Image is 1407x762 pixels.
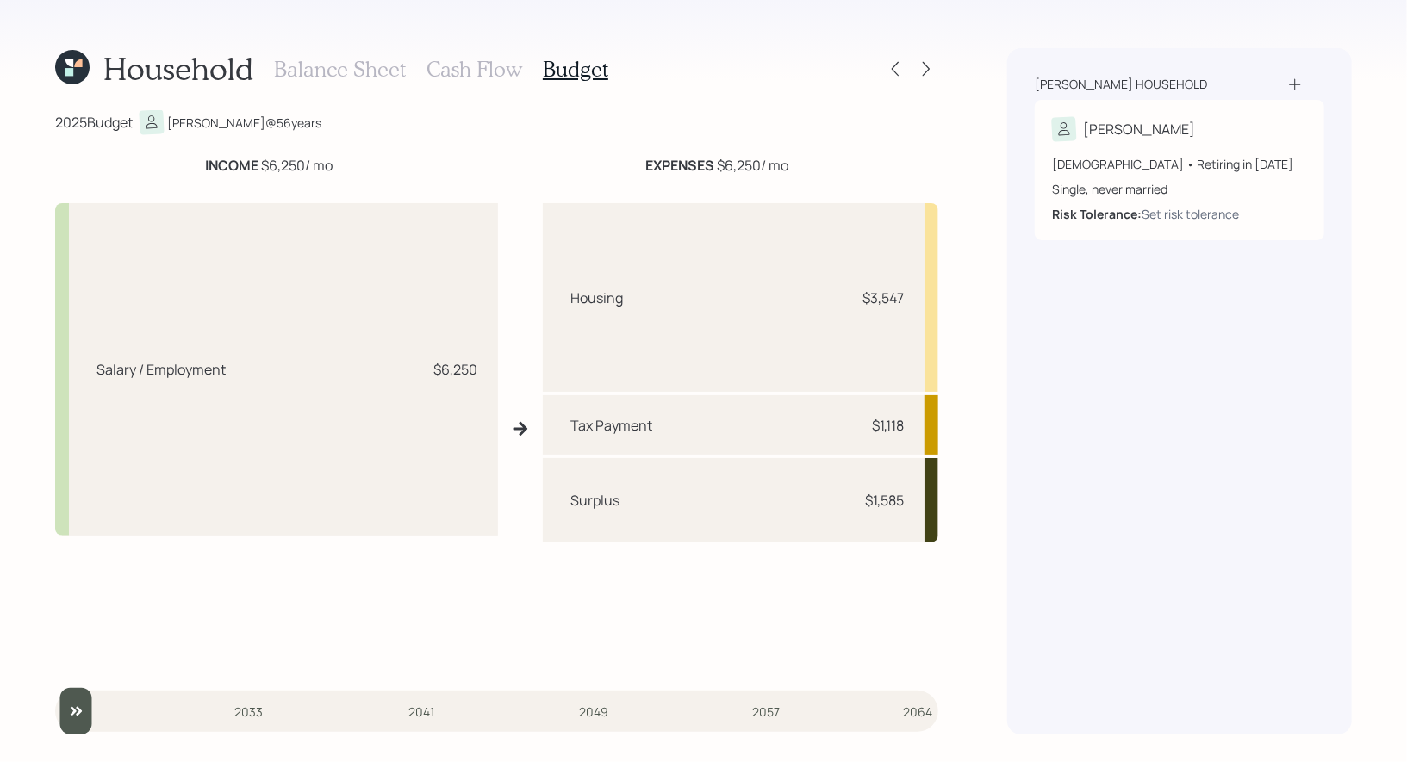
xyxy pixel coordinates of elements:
div: Surplus [570,490,619,511]
div: Salary / Employment [96,359,226,380]
div: $1,118 [872,415,904,436]
div: $6,250 [433,359,477,380]
div: [PERSON_NAME] household [1035,76,1207,93]
h3: Balance Sheet [274,57,406,82]
div: $6,250 / mo [205,155,333,176]
div: Housing [570,288,623,308]
div: $1,585 [865,490,904,511]
div: [PERSON_NAME] @ 56 years [167,114,321,132]
b: INCOME [205,156,258,175]
div: Set risk tolerance [1142,205,1239,223]
div: 2025 Budget [55,112,133,133]
h1: Household [103,50,253,87]
b: Risk Tolerance: [1052,206,1142,222]
h3: Budget [543,57,608,82]
h3: Cash Flow [426,57,522,82]
div: Single, never married [1052,180,1307,198]
div: [PERSON_NAME] [1083,119,1195,139]
b: EXPENSES [645,156,714,175]
div: [DEMOGRAPHIC_DATA] • Retiring in [DATE] [1052,155,1307,173]
div: Tax Payment [570,415,652,436]
div: $6,250 / mo [645,155,788,176]
div: $3,547 [862,288,904,308]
